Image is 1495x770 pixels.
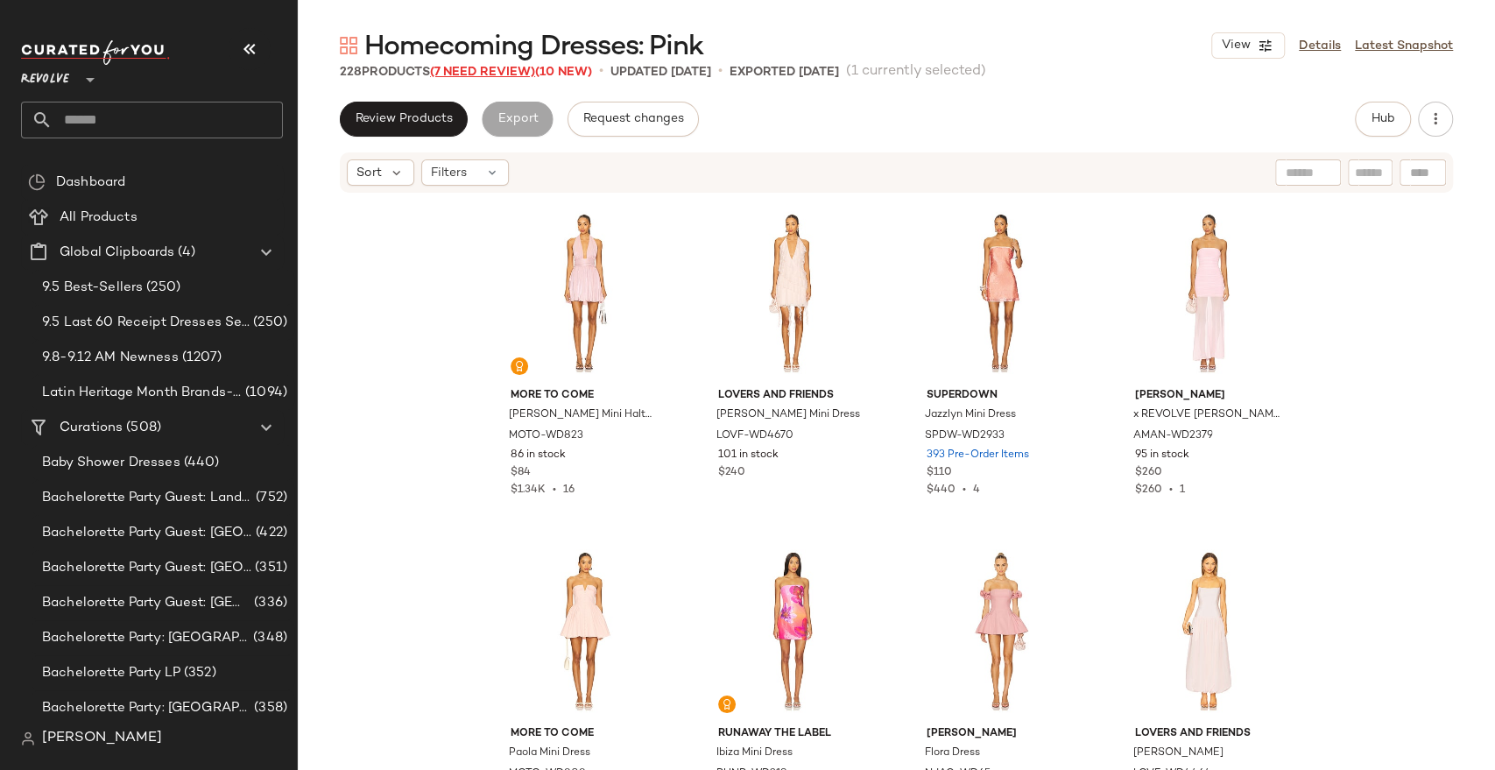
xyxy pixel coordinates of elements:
span: (508) [123,418,161,438]
span: (358) [250,698,287,718]
span: (336) [250,593,287,613]
span: (10 New) [535,66,592,79]
span: 9.5 Best-Sellers [42,278,143,298]
span: Curations [60,418,123,438]
span: Dashboard [56,173,125,193]
a: Details [1299,37,1341,55]
span: SPDW-WD2933 [925,428,1005,444]
span: (351) [251,558,287,578]
span: Ibiza Mini Dress [716,745,793,761]
button: View [1211,32,1285,59]
span: Review Products [355,112,453,126]
img: AMAN-WD2379_V1.jpg [1120,204,1296,381]
span: (352) [180,663,216,683]
span: (7 Need Review) [430,66,535,79]
img: RUNR-WD219_V1.jpg [704,542,880,719]
span: [PERSON_NAME] [1134,388,1282,404]
span: MORE TO COME [511,726,659,742]
span: Bachelorette Party: [GEOGRAPHIC_DATA] [42,698,250,718]
span: • [546,484,563,496]
span: 1 [1179,484,1184,496]
span: Bachelorette Party Guest: [GEOGRAPHIC_DATA] [42,558,251,578]
span: (1207) [179,348,222,368]
span: 95 in stock [1134,448,1188,463]
img: svg%3e [514,361,525,371]
span: Latin Heritage Month Brands- DO NOT DELETE [42,383,242,403]
span: 16 [563,484,575,496]
span: $240 [718,465,745,481]
span: 4 [973,484,980,496]
span: 228 [340,66,362,79]
span: (422) [252,523,287,543]
span: Paola Mini Dress [509,745,590,761]
span: • [956,484,973,496]
span: $260 [1134,465,1161,481]
span: Filters [431,164,467,182]
span: Lovers and Friends [718,388,866,404]
span: x REVOLVE [PERSON_NAME] [1132,407,1280,423]
span: Runaway The Label [718,726,866,742]
img: LOVF-WD4670_V1.jpg [704,204,880,381]
span: (250) [250,313,287,333]
span: (1094) [242,383,287,403]
img: svg%3e [21,731,35,745]
span: Bachelorette Party: [GEOGRAPHIC_DATA] [42,628,250,648]
img: SPDW-WD2933_V1.jpg [913,204,1089,381]
span: $110 [927,465,952,481]
span: Jazzlyn Mini Dress [925,407,1016,423]
span: (4) [174,243,194,263]
img: MOTO-WD808_V1.jpg [497,542,673,719]
span: MORE TO COME [511,388,659,404]
span: View [1221,39,1251,53]
span: Homecoming Dresses: Pink [364,30,703,65]
button: Hub [1355,102,1411,137]
span: • [599,61,603,82]
span: • [718,61,723,82]
span: Global Clipboards [60,243,174,263]
span: LOVF-WD4670 [716,428,793,444]
p: Exported [DATE] [730,63,839,81]
span: Baby Shower Dresses [42,453,180,473]
span: 9.5 Last 60 Receipt Dresses Selling [42,313,250,333]
span: • [1161,484,1179,496]
span: All Products [60,208,138,228]
span: superdown [927,388,1075,404]
span: (1 currently selected) [846,61,986,82]
span: [PERSON_NAME] [1132,745,1223,761]
span: Sort [356,164,382,182]
img: svg%3e [28,173,46,191]
span: Bachelorette Party Guest: Landing Page [42,488,252,508]
span: [PERSON_NAME] [42,728,162,749]
span: (250) [143,278,180,298]
span: Lovers and Friends [1134,726,1282,742]
span: Bachelorette Party LP [42,663,180,683]
span: $84 [511,465,531,481]
span: MOTO-WD823 [509,428,583,444]
span: Request changes [582,112,684,126]
img: svg%3e [340,37,357,54]
img: MOTO-WD823_V1.jpg [497,204,673,381]
span: Revolve [21,60,69,91]
a: Latest Snapshot [1355,37,1453,55]
span: Flora Dress [925,745,980,761]
img: cfy_white_logo.C9jOOHJF.svg [21,40,170,65]
span: $1.34K [511,484,546,496]
span: Hub [1371,112,1395,126]
span: $440 [927,484,956,496]
span: [PERSON_NAME] [927,726,1075,742]
span: Bachelorette Party Guest: [GEOGRAPHIC_DATA] [42,523,252,543]
span: 101 in stock [718,448,779,463]
span: 86 in stock [511,448,566,463]
span: (752) [252,488,287,508]
span: $260 [1134,484,1161,496]
span: [PERSON_NAME] Mini Halter Dress [509,407,657,423]
button: Review Products [340,102,468,137]
span: [PERSON_NAME] Mini Dress [716,407,860,423]
span: 393 Pre-Order Items [927,448,1029,463]
span: 9.8-9.12 AM Newness [42,348,179,368]
img: LOVF-WD4464_V1.jpg [1120,542,1296,719]
span: AMAN-WD2379 [1132,428,1212,444]
div: Products [340,63,592,81]
img: NJAC-WD65_V1.jpg [913,542,1089,719]
p: updated [DATE] [610,63,711,81]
